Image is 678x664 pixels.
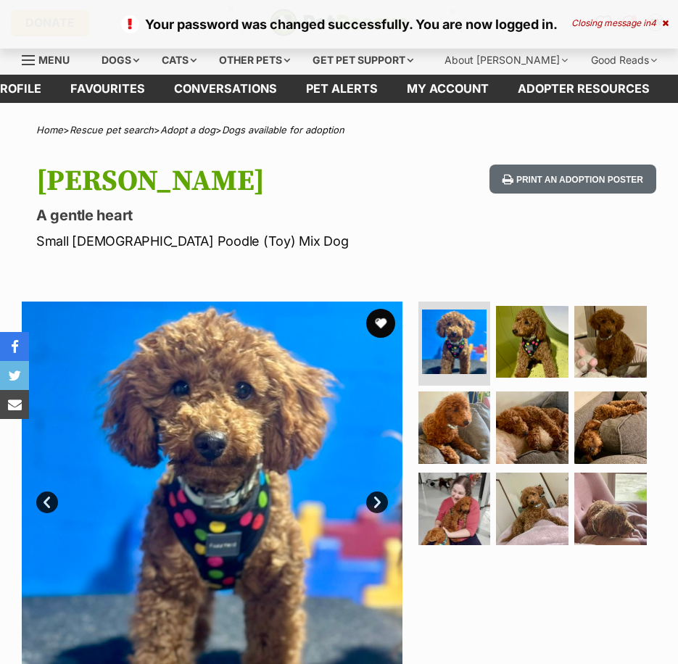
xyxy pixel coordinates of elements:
[571,18,669,28] div: Closing message in
[160,124,215,136] a: Adopt a dog
[366,309,395,338] button: favourite
[70,124,154,136] a: Rescue pet search
[496,306,569,378] img: Photo of Rhett
[574,473,647,545] img: Photo of Rhett
[503,75,664,103] a: Adopter resources
[91,46,149,75] div: Dogs
[366,491,388,513] a: Next
[222,124,344,136] a: Dogs available for adoption
[650,17,656,28] span: 4
[22,46,80,72] a: Menu
[160,75,292,103] a: conversations
[302,46,423,75] div: Get pet support
[418,391,491,464] img: Photo of Rhett
[574,391,647,464] img: Photo of Rhett
[434,46,578,75] div: About [PERSON_NAME]
[422,310,487,375] img: Photo of Rhett
[496,473,569,545] img: Photo of Rhett
[489,165,656,194] button: Print an adoption poster
[496,391,569,464] img: Photo of Rhett
[392,75,503,103] a: My account
[36,124,63,136] a: Home
[209,46,300,75] div: Other pets
[418,473,491,545] img: Photo of Rhett
[152,46,207,75] div: Cats
[36,205,417,225] p: A gentle heart
[36,165,417,198] h1: [PERSON_NAME]
[574,306,647,378] img: Photo of Rhett
[56,75,160,103] a: Favourites
[15,14,663,34] p: Your password was changed successfully. You are now logged in.
[36,231,417,251] p: Small [DEMOGRAPHIC_DATA] Poodle (Toy) Mix Dog
[581,46,667,75] div: Good Reads
[292,75,392,103] a: Pet alerts
[36,491,58,513] a: Prev
[38,54,70,66] span: Menu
